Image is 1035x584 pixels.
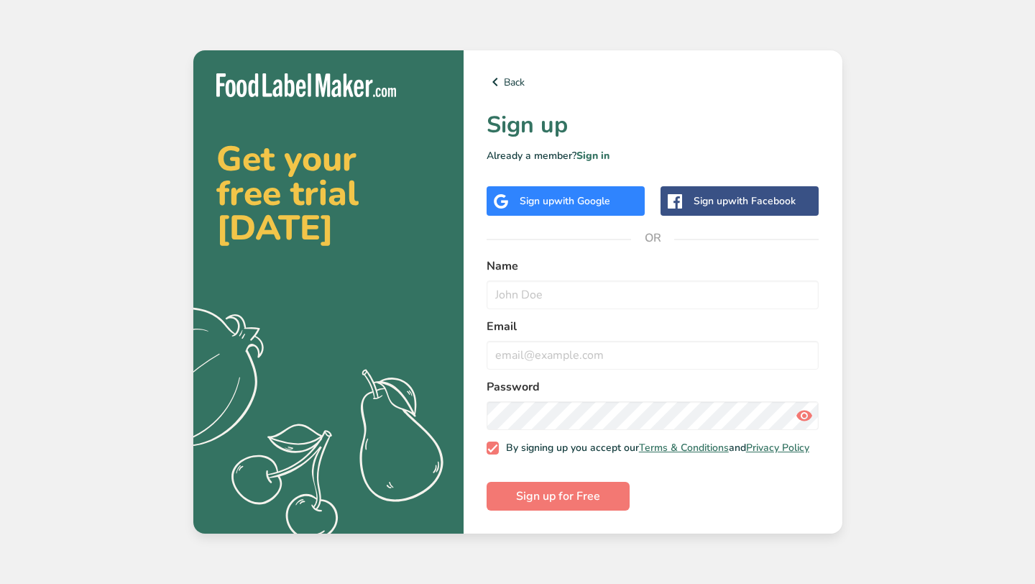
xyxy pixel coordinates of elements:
a: Terms & Conditions [639,441,729,455]
h2: Get your free trial [DATE] [216,142,441,245]
div: Sign up [520,193,610,209]
h1: Sign up [487,108,819,142]
a: Back [487,73,819,91]
label: Password [487,378,819,396]
span: with Google [554,194,610,208]
button: Sign up for Free [487,482,630,511]
img: Food Label Maker [216,73,396,97]
p: Already a member? [487,148,819,163]
a: Privacy Policy [746,441,809,455]
div: Sign up [694,193,796,209]
label: Name [487,257,819,275]
a: Sign in [576,149,609,163]
span: Sign up for Free [516,488,600,505]
span: By signing up you accept our and [499,442,809,455]
input: email@example.com [487,341,819,370]
span: with Facebook [728,194,796,208]
input: John Doe [487,280,819,309]
label: Email [487,318,819,335]
span: OR [631,216,674,260]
